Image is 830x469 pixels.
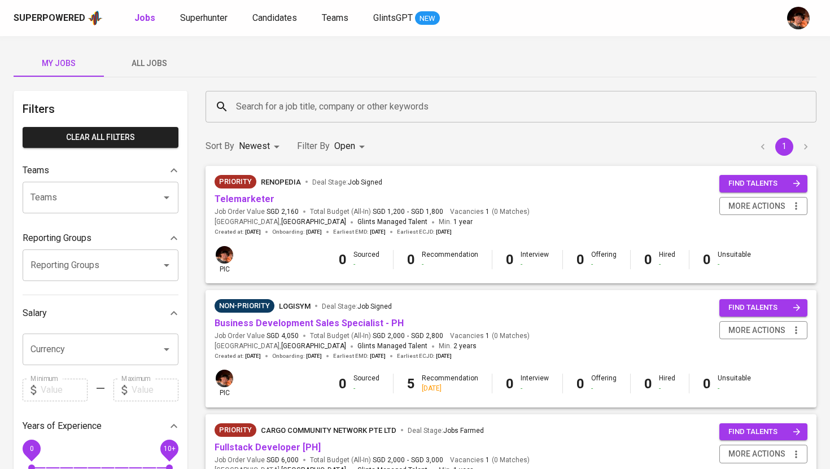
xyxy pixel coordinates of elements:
span: Created at : [215,228,261,236]
button: Open [159,257,174,273]
div: - [353,260,379,269]
div: Hired [659,250,675,269]
div: Newest [239,136,283,157]
div: - [521,260,549,269]
span: SGD 1,200 [373,207,405,217]
div: Unsuitable [718,374,751,393]
div: pic [215,369,234,398]
span: Deal Stage : [312,178,382,186]
b: 0 [339,376,347,392]
button: Open [159,190,174,205]
nav: pagination navigation [752,138,816,156]
span: [GEOGRAPHIC_DATA] , [215,341,346,352]
button: Open [159,341,174,357]
button: more actions [719,321,807,340]
b: 0 [644,252,652,268]
img: diemas@glints.com [216,246,233,264]
a: Business Development Sales Specialist - PH [215,318,404,328]
span: find talents [728,177,801,190]
span: Job Order Value [215,455,299,465]
span: 1 [484,331,490,341]
a: Teams [322,11,351,25]
span: [GEOGRAPHIC_DATA] [281,217,346,228]
span: 1 [484,455,490,465]
span: Superhunter [180,12,228,23]
span: - [407,455,409,465]
a: GlintsGPT NEW [373,11,440,25]
span: [DATE] [436,228,452,236]
span: Job Order Value [215,207,299,217]
p: Teams [23,164,49,177]
span: Earliest EMD : [333,352,386,360]
span: [GEOGRAPHIC_DATA] , [215,217,346,228]
span: [DATE] [306,228,322,236]
span: Onboarding : [272,352,322,360]
span: 1 [484,207,490,217]
button: more actions [719,445,807,463]
p: Salary [23,306,47,320]
div: - [422,260,478,269]
span: NEW [415,13,440,24]
div: - [659,260,675,269]
span: Earliest EMD : [333,228,386,236]
div: Open [334,136,369,157]
p: Reporting Groups [23,231,91,245]
button: more actions [719,197,807,216]
p: Filter By [297,139,330,153]
b: 0 [576,376,584,392]
span: My Jobs [20,56,97,71]
span: GlintsGPT [373,12,413,23]
span: find talents [728,301,801,314]
a: Superhunter [180,11,230,25]
span: more actions [728,323,785,337]
span: [DATE] [370,352,386,360]
span: SGD 2,160 [267,207,299,217]
button: find talents [719,423,807,441]
h6: Filters [23,100,178,118]
span: Clear All filters [32,130,169,144]
span: Vacancies ( 0 Matches ) [450,207,530,217]
div: - [718,260,751,269]
div: Sourced [353,250,379,269]
a: Telemarketer [215,194,274,204]
b: Jobs [134,12,155,23]
span: Job Order Value [215,331,299,341]
b: 5 [407,376,415,392]
span: SGD 4,050 [267,331,299,341]
span: Deal Stage : [322,303,392,310]
img: diemas@glints.com [216,370,233,387]
span: Job Signed [357,303,392,310]
span: [GEOGRAPHIC_DATA] [281,341,346,352]
span: Min. [439,218,473,226]
span: Total Budget (All-In) [310,331,443,341]
img: diemas@glints.com [787,7,810,29]
span: Jobs Farmed [443,427,484,435]
span: Earliest ECJD : [397,352,452,360]
span: Glints Managed Talent [357,218,427,226]
span: more actions [728,199,785,213]
span: Teams [322,12,348,23]
span: Deal Stage : [408,427,484,435]
span: 1 year [453,218,473,226]
span: Onboarding : [272,228,322,236]
span: LogiSYM [279,302,311,310]
div: Offering [591,250,617,269]
div: Pending Client’s Feedback, Sufficient Talents in Pipeline [215,299,274,313]
b: 0 [576,252,584,268]
div: Offering [591,374,617,393]
div: Recommendation [422,250,478,269]
span: [DATE] [436,352,452,360]
div: - [591,260,617,269]
span: renopedia [261,178,301,186]
p: Years of Experience [23,419,102,433]
a: Fullstack Developer [PH] [215,442,321,453]
b: 0 [407,252,415,268]
div: - [591,384,617,393]
span: 2 years [453,342,477,350]
span: find talents [728,426,801,439]
span: Priority [215,176,256,187]
div: - [521,384,549,393]
span: Total Budget (All-In) [310,455,443,465]
b: 0 [703,252,711,268]
button: find talents [719,299,807,317]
